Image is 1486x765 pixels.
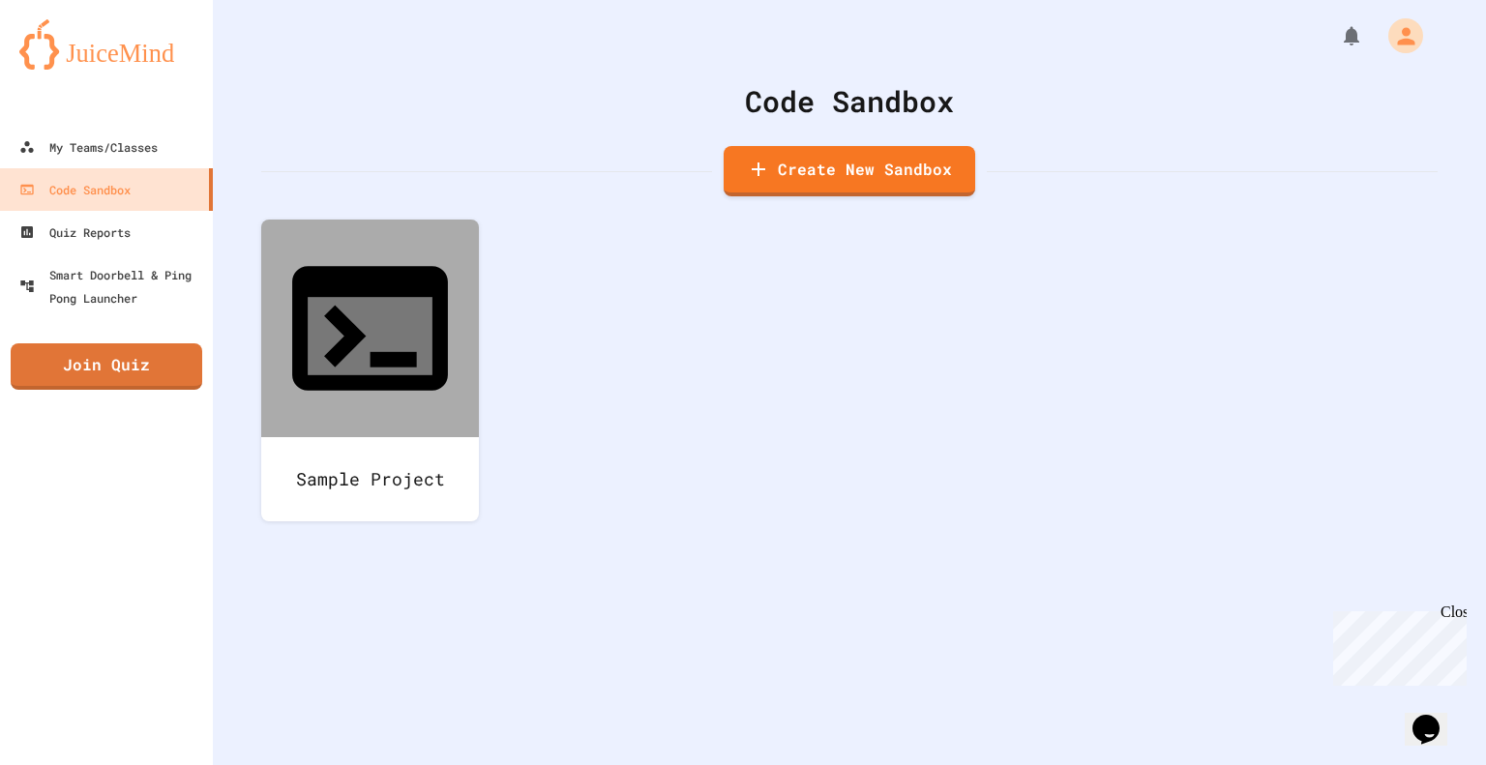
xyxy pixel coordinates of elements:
div: Code Sandbox [261,79,1438,123]
div: My Account [1368,14,1428,58]
div: My Notifications [1304,19,1368,52]
div: Sample Project [261,437,479,521]
div: My Teams/Classes [19,135,158,159]
div: Smart Doorbell & Ping Pong Launcher [19,263,205,309]
iframe: chat widget [1325,603,1467,686]
a: Sample Project [261,220,479,521]
a: Join Quiz [11,343,202,390]
div: Chat with us now!Close [8,8,134,123]
div: Quiz Reports [19,221,131,244]
div: Code Sandbox [19,178,131,201]
img: logo-orange.svg [19,19,193,70]
iframe: chat widget [1405,688,1467,746]
a: Create New Sandbox [724,146,975,196]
